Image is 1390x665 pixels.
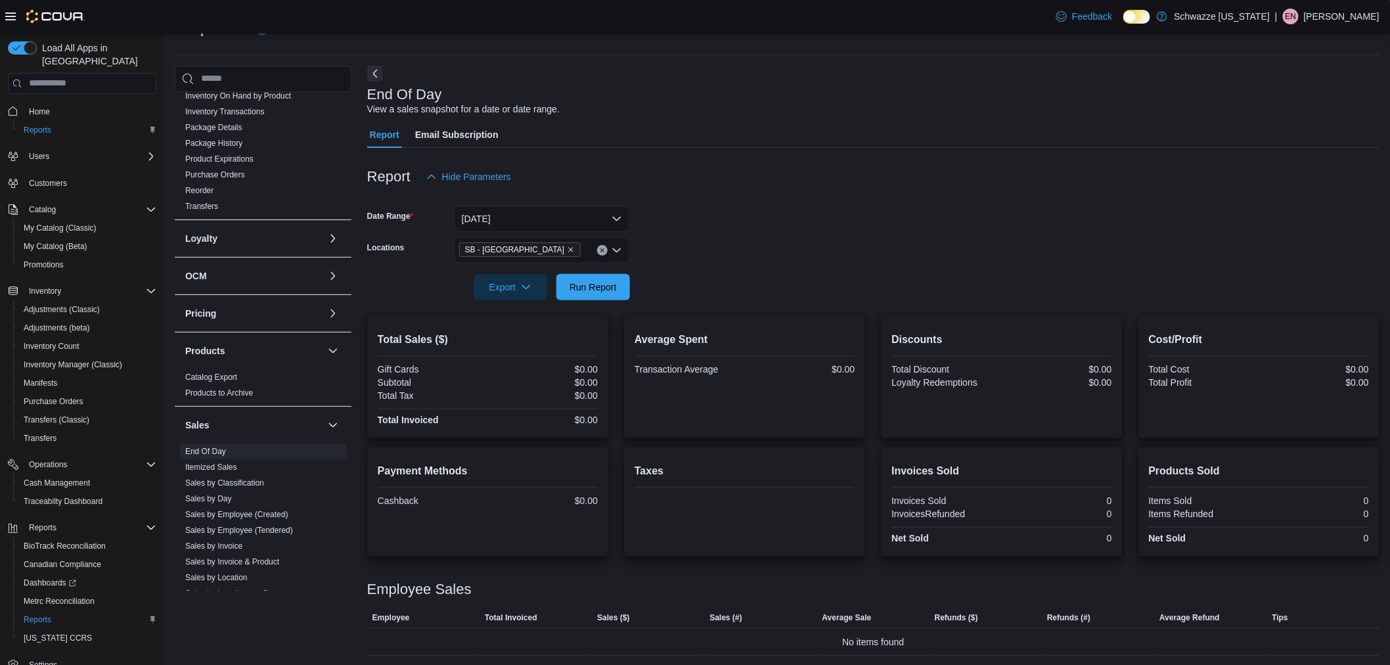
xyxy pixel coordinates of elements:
[442,170,511,183] span: Hide Parameters
[454,206,630,232] button: [DATE]
[185,344,225,357] h3: Products
[3,147,162,166] button: Users
[18,630,156,646] span: Washington CCRS
[29,522,56,533] span: Reports
[1275,9,1278,24] p: |
[29,204,56,215] span: Catalog
[490,415,598,425] div: $0.00
[18,475,156,491] span: Cash Management
[570,281,617,294] span: Run Report
[18,612,156,628] span: Reports
[378,463,598,479] h2: Payment Methods
[18,593,100,609] a: Metrc Reconciliation
[18,375,62,391] a: Manifests
[1261,364,1369,375] div: $0.00
[13,121,162,139] button: Reports
[13,374,162,392] button: Manifests
[185,388,253,398] a: Products to Archive
[185,138,242,149] span: Package History
[18,257,69,273] a: Promotions
[24,149,156,164] span: Users
[185,186,213,195] a: Reorder
[185,269,323,283] button: OCM
[1004,509,1112,519] div: 0
[490,495,598,506] div: $0.00
[1149,463,1369,479] h2: Products Sold
[185,344,323,357] button: Products
[891,364,999,375] div: Total Discount
[185,154,254,164] span: Product Expirations
[3,173,162,193] button: Customers
[185,541,242,551] a: Sales by Invoice
[185,419,323,432] button: Sales
[459,242,581,257] span: SB - Aurora
[1149,332,1369,348] h2: Cost/Profit
[18,430,62,446] a: Transfers
[24,520,62,536] button: Reports
[891,495,999,506] div: Invoices Sold
[18,430,156,446] span: Transfers
[185,447,226,456] a: End Of Day
[18,575,81,591] a: Dashboards
[13,237,162,256] button: My Catalog (Beta)
[185,202,218,211] a: Transfers
[18,122,156,138] span: Reports
[13,411,162,429] button: Transfers (Classic)
[185,509,288,520] span: Sales by Employee (Created)
[1261,509,1369,519] div: 0
[185,463,237,472] a: Itemized Sales
[1004,495,1112,506] div: 0
[18,493,108,509] a: Traceabilty Dashboard
[367,211,414,221] label: Date Range
[1004,533,1112,543] div: 0
[13,537,162,555] button: BioTrack Reconciliation
[482,274,539,300] span: Export
[37,41,156,68] span: Load All Apps in [GEOGRAPHIC_DATA]
[325,231,341,246] button: Loyalty
[24,614,51,625] span: Reports
[185,185,213,196] span: Reorder
[24,359,122,370] span: Inventory Manager (Classic)
[18,257,156,273] span: Promotions
[13,337,162,355] button: Inventory Count
[1004,377,1112,388] div: $0.00
[1304,9,1379,24] p: [PERSON_NAME]
[29,286,61,296] span: Inventory
[367,103,560,116] div: View a sales snapshot for a date or date range.
[24,496,102,507] span: Traceabilty Dashboard
[1286,9,1297,24] span: EN
[635,364,742,375] div: Transaction Average
[635,332,855,348] h2: Average Spent
[185,573,248,582] a: Sales by Location
[24,378,57,388] span: Manifests
[1149,509,1257,519] div: Items Refunded
[597,245,608,256] button: Clear input
[24,433,56,444] span: Transfers
[490,364,598,375] div: $0.00
[1272,612,1288,623] span: Tips
[1149,533,1186,543] strong: Net Sold
[185,526,293,535] a: Sales by Employee (Tendered)
[18,338,156,354] span: Inventory Count
[13,610,162,629] button: Reports
[935,612,978,623] span: Refunds ($)
[891,533,929,543] strong: Net Sold
[185,419,210,432] h3: Sales
[24,103,156,120] span: Home
[13,219,162,237] button: My Catalog (Classic)
[485,612,537,623] span: Total Invoiced
[13,492,162,511] button: Traceabilty Dashboard
[185,170,245,179] a: Purchase Orders
[1261,377,1369,388] div: $0.00
[367,582,472,597] h3: Employee Sales
[24,304,100,315] span: Adjustments (Classic)
[13,392,162,411] button: Purchase Orders
[1159,612,1220,623] span: Average Refund
[18,593,156,609] span: Metrc Reconciliation
[367,169,411,185] h3: Report
[13,474,162,492] button: Cash Management
[3,200,162,219] button: Catalog
[325,343,341,359] button: Products
[18,220,102,236] a: My Catalog (Classic)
